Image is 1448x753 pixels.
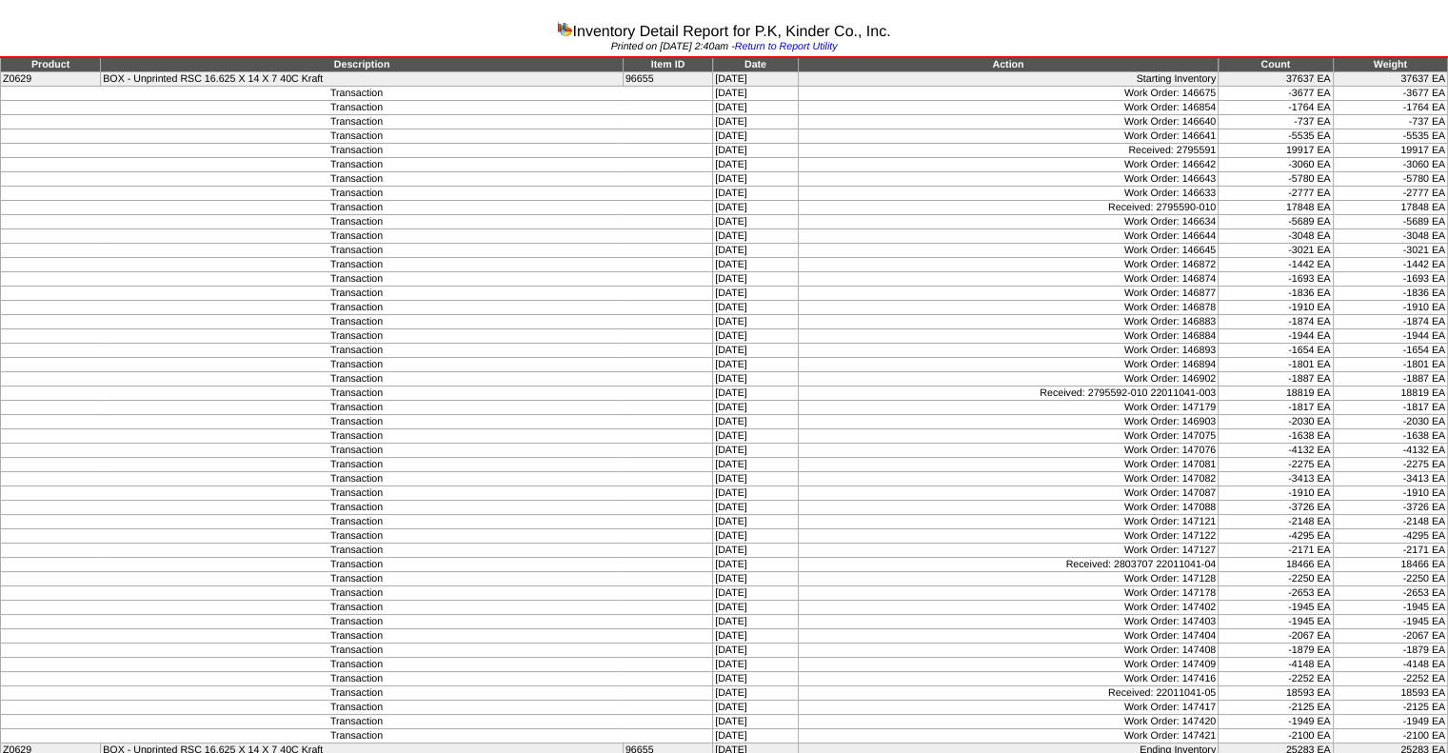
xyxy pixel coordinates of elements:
td: -2777 EA [1333,187,1447,201]
td: [DATE] [713,629,799,644]
td: Transaction [1,144,713,158]
td: [DATE] [713,658,799,672]
td: [DATE] [713,444,799,458]
td: -1654 EA [1333,344,1447,358]
td: -4295 EA [1219,529,1333,544]
td: -4295 EA [1333,529,1447,544]
td: [DATE] [713,244,799,258]
td: -1944 EA [1333,329,1447,344]
td: -1836 EA [1219,287,1333,301]
td: [DATE] [713,129,799,144]
td: Transaction [1,215,713,229]
td: -1801 EA [1333,358,1447,372]
td: [DATE] [713,429,799,444]
td: -2275 EA [1333,458,1447,472]
td: Work Order: 147420 [798,715,1218,729]
td: [DATE] [713,572,799,586]
td: [DATE] [713,701,799,715]
td: -1764 EA [1333,101,1447,115]
td: [DATE] [713,501,799,515]
td: Received: 22011041-05 [798,686,1218,701]
td: Work Order: 147122 [798,529,1218,544]
td: -1944 EA [1219,329,1333,344]
td: [DATE] [713,329,799,344]
td: -5535 EA [1333,129,1447,144]
td: -1945 EA [1333,615,1447,629]
td: Work Order: 146883 [798,315,1218,329]
td: Work Order: 146902 [798,372,1218,386]
td: -2148 EA [1333,515,1447,529]
td: Transaction [1,486,713,501]
td: 18466 EA [1219,558,1333,572]
td: Transaction [1,501,713,515]
td: -1910 EA [1219,486,1333,501]
td: Transaction [1,472,713,486]
td: -5535 EA [1219,129,1333,144]
td: -5780 EA [1219,172,1333,187]
td: [DATE] [713,115,799,129]
td: Transaction [1,544,713,558]
td: [DATE] [713,72,799,87]
td: -2030 EA [1333,415,1447,429]
td: Work Order: 146872 [798,258,1218,272]
td: -1945 EA [1219,615,1333,629]
td: -1693 EA [1219,272,1333,287]
td: Transaction [1,572,713,586]
td: -2252 EA [1219,672,1333,686]
td: Transaction [1,729,713,743]
td: Received: 2795590-010 [798,201,1218,215]
td: [DATE] [713,415,799,429]
td: -2653 EA [1219,586,1333,601]
td: -3060 EA [1333,158,1447,172]
td: [DATE] [713,544,799,558]
td: Transaction [1,386,713,401]
td: [DATE] [713,272,799,287]
td: 19917 EA [1333,144,1447,158]
td: Transaction [1,158,713,172]
td: -3726 EA [1219,501,1333,515]
td: Transaction [1,187,713,201]
td: -2125 EA [1219,701,1333,715]
td: Transaction [1,701,713,715]
td: -5780 EA [1333,172,1447,187]
td: -4132 EA [1219,444,1333,458]
td: -1949 EA [1219,715,1333,729]
td: Work Order: 146633 [798,187,1218,201]
td: -2171 EA [1219,544,1333,558]
td: -1879 EA [1333,644,1447,658]
td: Transaction [1,415,713,429]
td: Transaction [1,301,713,315]
td: Work Order: 147076 [798,444,1218,458]
td: [DATE] [713,158,799,172]
td: -3677 EA [1219,87,1333,101]
td: -3048 EA [1333,229,1447,244]
td: [DATE] [713,715,799,729]
td: [DATE] [713,558,799,572]
td: -1910 EA [1333,486,1447,501]
td: Weight [1333,57,1447,72]
td: Transaction [1,644,713,658]
td: Transaction [1,244,713,258]
td: [DATE] [713,515,799,529]
td: Count [1219,57,1333,72]
td: Work Order: 146634 [798,215,1218,229]
td: -1879 EA [1219,644,1333,658]
td: [DATE] [713,258,799,272]
td: Received: 2803707 22011041-04 [798,558,1218,572]
td: 19917 EA [1219,144,1333,158]
td: -2252 EA [1333,672,1447,686]
td: -2100 EA [1219,729,1333,743]
td: [DATE] [713,729,799,743]
td: Transaction [1,329,713,344]
td: Work Order: 147088 [798,501,1218,515]
td: Work Order: 146642 [798,158,1218,172]
td: 18593 EA [1219,686,1333,701]
td: [DATE] [713,358,799,372]
td: [DATE] [713,686,799,701]
td: -4148 EA [1333,658,1447,672]
td: Transaction [1,101,713,115]
td: -2777 EA [1219,187,1333,201]
td: Received: 2795591 [798,144,1218,158]
td: -1638 EA [1333,429,1447,444]
td: BOX - Unprinted RSC 16.625 X 14 X 7 40C Kraft [101,72,624,87]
